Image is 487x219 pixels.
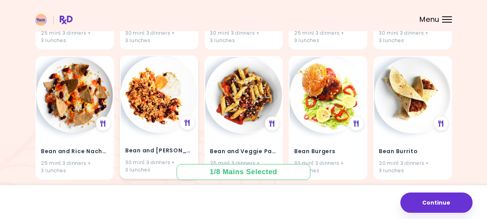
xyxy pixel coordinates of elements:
div: 30 min | 3 dinners + 3 lunches [125,159,193,173]
div: 30 min | 3 dinners + 3 lunches [210,30,277,44]
div: 25 min | 3 dinners + 3 lunches [210,159,277,174]
div: 25 min | 3 dinners + 3 lunches [41,30,108,44]
div: 30 min | 3 dinners + 3 lunches [379,30,446,44]
div: See Meal Plan [96,117,110,131]
div: 25 min | 3 dinners + 3 lunches [41,159,108,174]
button: Continue [400,193,473,213]
h4: Bean Burgers [294,145,362,158]
h4: Bean and Rice Nachos [41,145,108,158]
div: 20 min | 3 dinners + 3 lunches [379,159,446,174]
div: See Meal Plan [265,117,279,131]
h4: Bean Burrito [379,145,446,158]
div: See Meal Plan [349,117,363,131]
div: 1 / 8 Mains Selected [204,167,283,177]
img: RxDiet [35,14,73,26]
h4: Bean and Veggie Pasta [210,145,277,158]
div: 30 min | 3 dinners + 3 lunches [125,30,193,44]
span: Menu [419,16,439,23]
h4: Bean and Tomato Quinoa [125,145,193,157]
div: 30 min | 3 dinners + 3 lunches [294,159,362,174]
div: See Meal Plan [180,116,194,130]
div: 25 min | 3 dinners + 3 lunches [294,30,362,44]
div: See Meal Plan [434,117,448,131]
